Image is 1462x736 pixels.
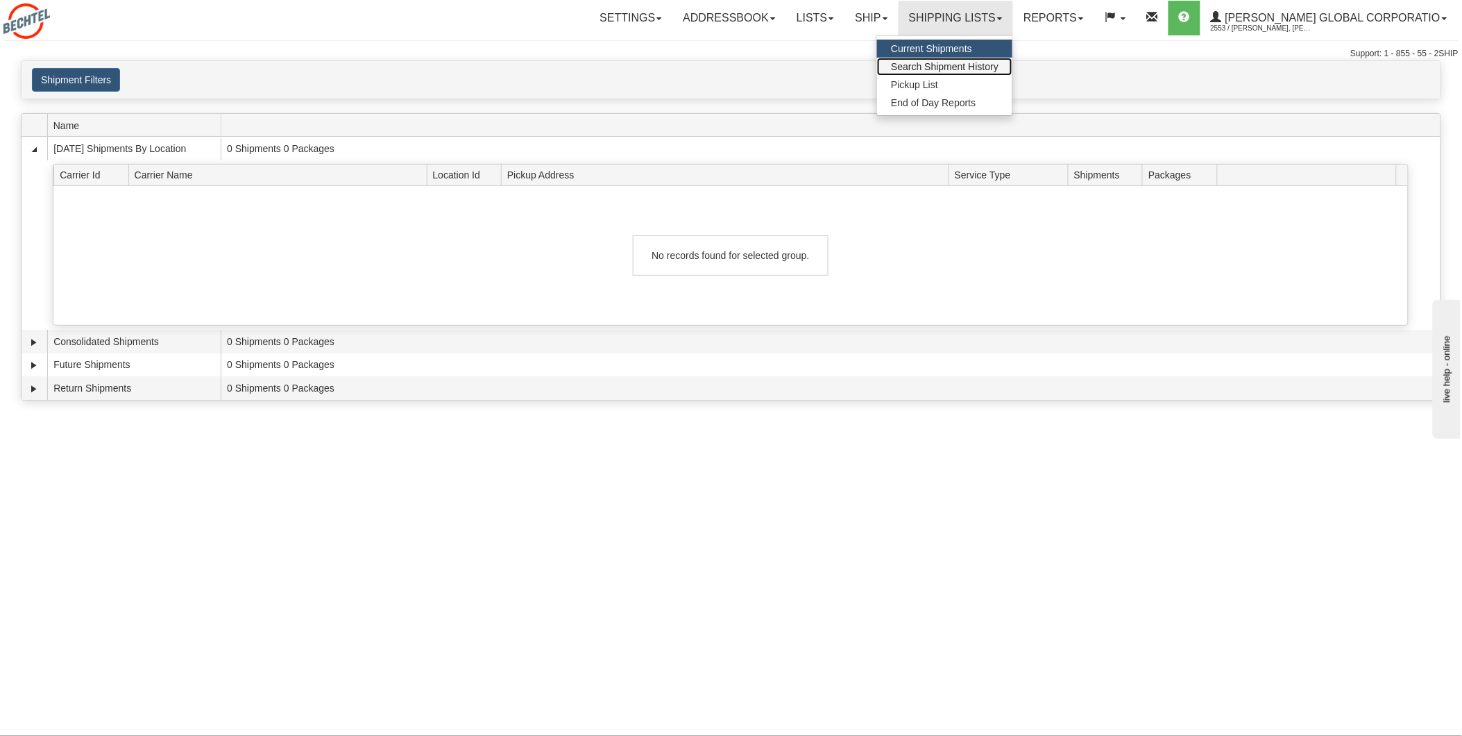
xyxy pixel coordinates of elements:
td: Consolidated Shipments [47,330,221,353]
a: Ship [844,1,898,35]
iframe: chat widget [1430,297,1461,439]
img: logo2553.jpg [3,3,50,39]
span: Name [53,115,221,136]
a: Reports [1013,1,1094,35]
span: Pickup Address [507,164,949,185]
span: [PERSON_NAME] Global Corporatio [1222,12,1440,24]
a: End of Day Reports [877,94,1012,112]
span: Packages [1148,164,1217,185]
a: Expand [27,358,41,372]
span: Location Id [433,164,502,185]
a: [PERSON_NAME] Global Corporatio 2553 / [PERSON_NAME], [PERSON_NAME] [1200,1,1458,35]
a: Collapse [27,142,41,156]
span: Service Type [955,164,1068,185]
span: End of Day Reports [891,97,976,108]
a: Search Shipment History [877,58,1012,76]
span: Carrier Name [135,164,427,185]
a: Expand [27,335,41,349]
a: Expand [27,382,41,396]
td: [DATE] Shipments By Location [47,137,221,160]
span: Search Shipment History [891,61,998,72]
td: 0 Shipments 0 Packages [221,330,1440,353]
a: Lists [786,1,844,35]
td: 0 Shipments 0 Packages [221,376,1440,400]
div: Support: 1 - 855 - 55 - 2SHIP [3,48,1459,60]
div: live help - online [10,12,128,22]
td: 0 Shipments 0 Packages [221,137,1440,160]
a: Settings [589,1,672,35]
td: 0 Shipments 0 Packages [221,353,1440,377]
span: Carrier Id [60,164,128,185]
span: Shipments [1074,164,1143,185]
span: Current Shipments [891,43,972,54]
a: Addressbook [672,1,786,35]
div: No records found for selected group. [633,235,828,276]
td: Return Shipments [47,376,221,400]
button: Shipment Filters [32,68,120,92]
a: Current Shipments [877,40,1012,58]
span: Pickup List [891,79,938,90]
a: Pickup List [877,76,1012,94]
td: Future Shipments [47,353,221,377]
span: 2553 / [PERSON_NAME], [PERSON_NAME] [1211,22,1315,35]
a: Shipping lists [899,1,1013,35]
